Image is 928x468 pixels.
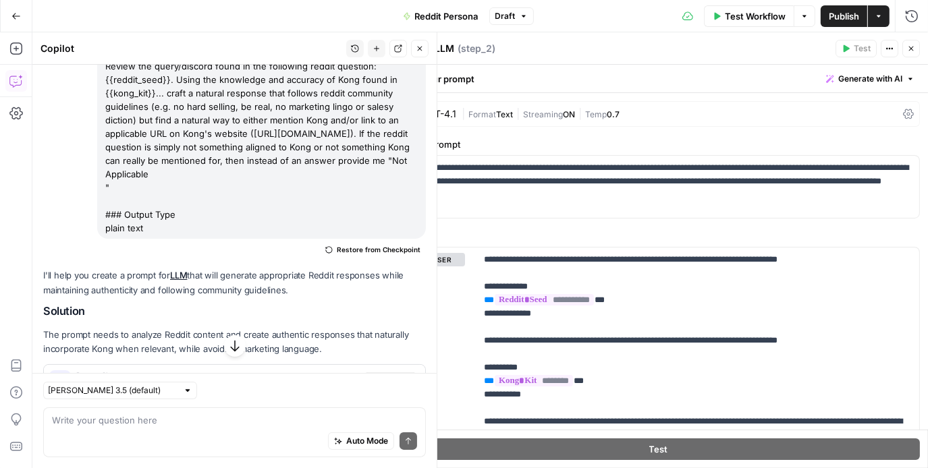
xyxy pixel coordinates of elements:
[821,5,867,27] button: Publish
[607,109,620,119] span: 0.7
[170,270,187,281] a: LLM
[395,5,487,27] button: Reddit Persona
[337,244,420,255] span: Restore from Checkpoint
[415,9,479,23] span: Reddit Persona
[496,109,513,119] span: Text
[76,372,358,378] span: Prompt Changes
[563,109,575,119] span: ON
[575,107,585,120] span: |
[346,435,388,447] span: Auto Mode
[468,109,496,119] span: Format
[854,42,871,55] span: Test
[462,107,468,120] span: |
[320,241,426,258] button: Restore from Checkpoint
[836,40,877,57] button: Test
[40,42,342,55] div: Copilot
[725,9,786,23] span: Test Workflow
[829,9,859,23] span: Publish
[704,5,794,27] button: Test Workflow
[398,42,454,55] textarea: Prompt LLM
[523,109,563,119] span: Streaming
[489,7,534,25] button: Draft
[43,328,426,356] p: The prompt needs to analyze Reddit content and create authentic responses that naturally incorpor...
[821,70,920,88] button: Generate with AI
[419,253,465,266] button: user
[43,268,426,297] p: I'll help you create a prompt for that will generate appropriate Reddit responses while maintaini...
[838,73,902,85] span: Generate with AI
[495,10,516,22] span: Draft
[513,107,523,120] span: |
[397,229,920,243] label: Chat
[585,109,607,119] span: Temp
[649,442,668,456] span: Test
[397,138,920,151] label: System Prompt
[328,432,394,450] button: Auto Mode
[422,109,456,119] div: GPT-4.1
[43,305,426,318] h2: Solution
[458,42,495,55] span: ( step_2 )
[397,438,920,460] button: Test
[389,65,928,92] div: Write your prompt
[48,384,178,397] input: Claude Sonnet 3.5 (default)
